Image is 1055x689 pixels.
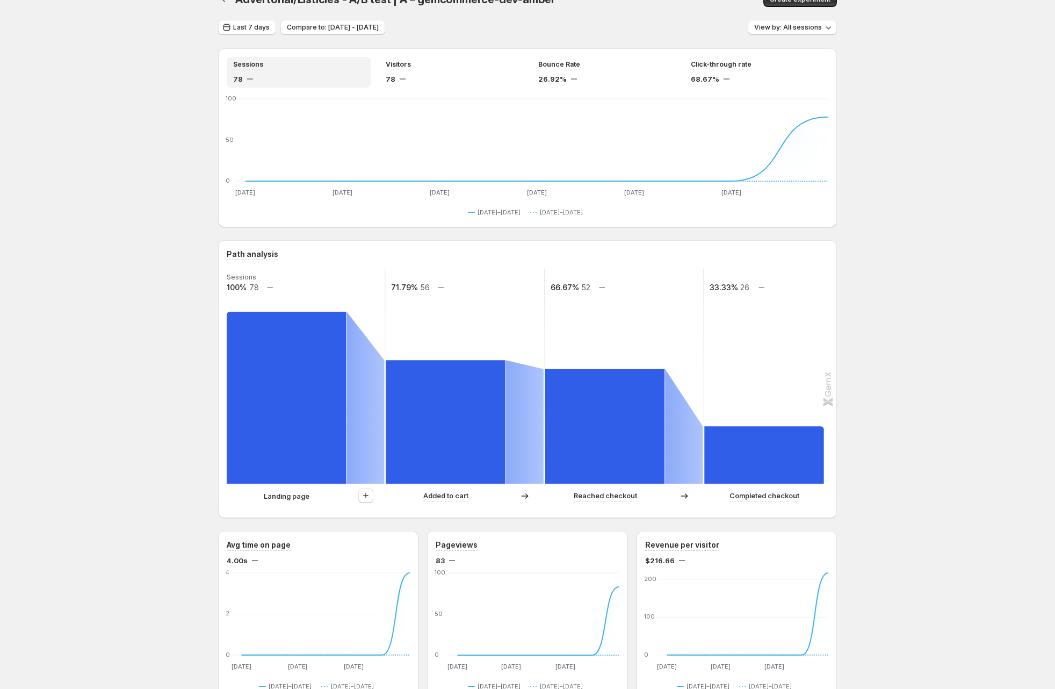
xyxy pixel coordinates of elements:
text: [DATE] [721,189,741,196]
span: Sessions [233,60,263,69]
span: Bounce Rate [538,60,580,69]
text: [DATE] [344,663,364,670]
text: [DATE] [624,189,644,196]
text: 100% [227,283,247,292]
text: 52 [581,283,590,292]
button: [DATE]–[DATE] [530,206,587,219]
path: Completed checkout: 26 [704,426,823,484]
span: Compare to: [DATE] - [DATE] [287,23,379,32]
span: View by: All sessions [754,23,822,32]
span: 26.92% [538,74,567,84]
text: Sessions [227,273,256,281]
text: 100 [644,613,655,620]
h3: Revenue per visitor [645,540,719,550]
span: 78 [386,74,395,84]
text: 56 [420,283,430,292]
text: [DATE] [527,189,547,196]
h3: Pageviews [436,540,478,550]
text: 2 [226,610,229,618]
text: 0 [226,177,230,184]
text: 200 [644,575,656,583]
p: Landing page [264,491,309,501]
h3: Avg time on page [227,540,291,550]
span: $216.66 [645,555,675,566]
span: 4.00s [227,555,248,566]
span: 83 [436,555,445,566]
text: [DATE] [232,663,251,670]
text: [DATE] [288,663,308,670]
text: 0 [435,651,439,658]
button: Compare to: [DATE] - [DATE] [280,20,385,35]
text: [DATE] [430,189,450,196]
text: 66.67% [551,283,579,292]
text: 0 [644,651,648,658]
p: Completed checkout [729,490,799,501]
button: Last 7 days [218,20,276,35]
text: 4 [226,569,230,576]
text: 50 [435,610,443,618]
span: 78 [233,74,243,84]
text: 0 [226,651,230,658]
span: Click-through rate [691,60,751,69]
text: [DATE] [235,189,255,196]
text: [DATE] [502,663,522,670]
text: [DATE] [764,663,784,670]
text: 71.79% [391,283,418,292]
text: 26 [740,283,749,292]
text: 50 [226,136,234,143]
text: [DATE] [555,663,575,670]
p: Reached checkout [574,490,637,501]
text: [DATE] [333,189,352,196]
h3: Path analysis [227,249,278,260]
span: Visitors [386,60,411,69]
text: 100 [226,95,236,102]
span: [DATE]–[DATE] [478,208,521,217]
text: [DATE] [448,663,468,670]
text: 78 [249,283,259,292]
text: [DATE] [711,663,731,670]
text: [DATE] [657,663,677,670]
button: [DATE]–[DATE] [468,206,525,219]
span: 68.67% [691,74,719,84]
span: Last 7 days [233,23,270,32]
button: View by: All sessions [748,20,837,35]
path: Added to cart: 56 [386,360,505,484]
span: [DATE]–[DATE] [540,208,583,217]
text: 33.33% [710,283,738,292]
text: 100 [435,569,445,576]
p: Added to cart [423,490,468,501]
